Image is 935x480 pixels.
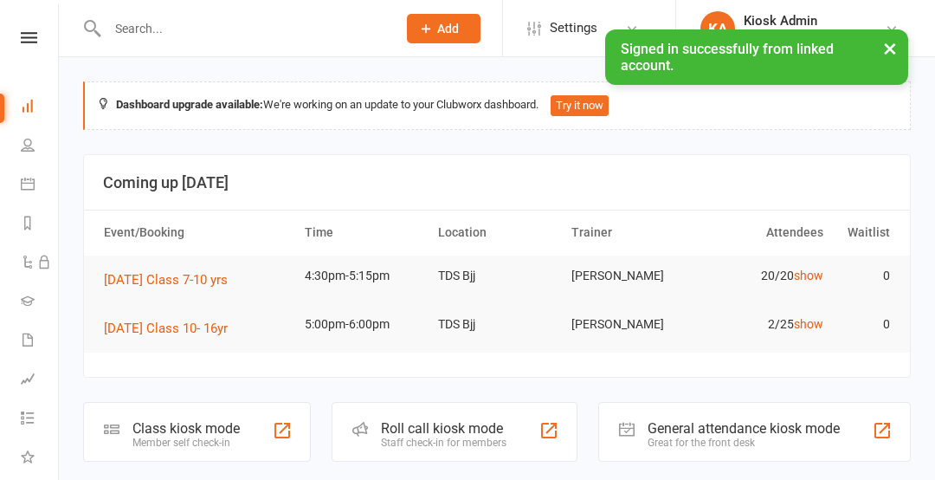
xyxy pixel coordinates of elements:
div: Great for the front desk [648,437,840,449]
th: Waitlist [831,211,898,255]
span: Add [437,22,459,36]
span: Signed in successfully from linked account. [621,41,834,74]
td: 5:00pm-6:00pm [297,304,430,345]
a: Calendar [21,166,60,205]
span: [DATE] Class 10- 16yr [104,321,228,336]
a: What's New [21,439,60,478]
th: Attendees [697,211,830,255]
div: Member self check-in [132,437,240,449]
th: Trainer [564,211,697,255]
h3: Coming up [DATE] [103,174,891,191]
button: Add [407,14,480,43]
td: [PERSON_NAME] [564,304,697,345]
button: × [874,29,906,67]
span: [DATE] Class 7-10 yrs [104,272,228,288]
th: Event/Booking [96,211,297,255]
button: [DATE] Class 10- 16yr [104,318,240,339]
a: show [794,269,823,282]
td: 20/20 [697,256,830,296]
strong: Dashboard upgrade available: [116,98,263,111]
a: Assessments [21,361,60,400]
td: 0 [831,304,898,345]
span: Settings [550,9,597,48]
td: 4:30pm-5:15pm [297,256,430,296]
button: Try it now [551,95,609,116]
input: Search... [102,16,384,41]
td: TDS Bjj [430,256,564,296]
a: Reports [21,205,60,244]
div: We're working on an update to your Clubworx dashboard. [83,81,911,130]
th: Time [297,211,430,255]
div: General attendance kiosk mode [648,420,840,437]
div: [PERSON_NAME]-tds-bjj [744,29,873,44]
div: Staff check-in for members [381,437,506,449]
div: Kiosk Admin [744,13,873,29]
div: KA [700,11,735,46]
th: Location [430,211,564,255]
td: [PERSON_NAME] [564,256,697,296]
div: Class kiosk mode [132,420,240,437]
a: People [21,127,60,166]
button: [DATE] Class 7-10 yrs [104,269,240,290]
td: TDS Bjj [430,304,564,345]
div: Roll call kiosk mode [381,420,506,437]
td: 0 [831,256,898,296]
td: 2/25 [697,304,830,345]
a: show [794,317,823,331]
a: Dashboard [21,88,60,127]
